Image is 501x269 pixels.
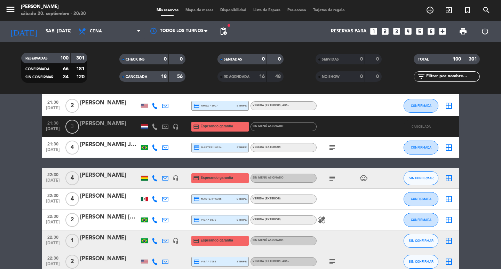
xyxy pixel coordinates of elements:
[65,171,79,185] span: 4
[193,144,222,151] span: master * 8324
[318,216,326,224] i: healing
[25,76,53,79] span: SIN CONFIRMAR
[404,213,438,227] button: CONFIRMADA
[21,3,86,10] div: [PERSON_NAME]
[65,234,79,248] span: 1
[453,57,461,62] strong: 100
[173,238,179,244] i: headset_mic
[201,175,233,181] span: Esperando garantía
[65,120,79,134] span: 3
[411,197,431,201] span: CONFIRMADA
[328,174,336,182] i: subject
[409,176,434,180] span: SIN CONFIRMAR
[328,143,336,152] i: subject
[481,27,489,35] i: power_settings_new
[376,57,380,62] strong: 0
[193,175,199,181] i: credit_card
[253,125,284,128] span: Sin menú asignado
[80,213,139,222] div: [PERSON_NAME] [GEOGRAPHIC_DATA]
[44,140,62,148] span: 21:30
[44,199,62,207] span: [DATE]
[409,239,434,243] span: SIN CONFIRMAR
[404,99,438,113] button: CONFIRMADA
[284,8,310,12] span: Pre-acceso
[65,141,79,155] span: 4
[237,103,247,108] span: stripe
[412,125,431,128] span: CANCELADA
[253,260,289,263] span: Vereda (EXTERIOR)
[80,171,139,180] div: [PERSON_NAME]
[161,74,167,79] strong: 18
[310,8,348,12] span: Tarjetas de regalo
[278,57,282,62] strong: 0
[44,178,62,186] span: [DATE]
[173,124,179,130] i: headset_mic
[253,218,281,221] span: Vereda (EXTERIOR)
[65,213,79,227] span: 2
[76,66,86,71] strong: 181
[193,259,216,265] span: visa * 7586
[281,104,289,107] span: , ARS -
[44,106,62,114] span: [DATE]
[80,98,139,108] div: [PERSON_NAME]
[469,57,478,62] strong: 301
[44,233,62,241] span: 22:30
[182,8,217,12] span: Mapa de mesas
[474,21,496,42] div: LOG OUT
[65,99,79,113] span: 2
[193,103,218,109] span: amex * 3007
[392,27,401,36] i: looks_3
[173,175,179,181] i: headset_mic
[224,58,242,61] span: SENTADAS
[463,6,472,14] i: turned_in_not
[224,75,249,79] span: RE AGENDADA
[25,57,48,60] span: RESERVADAS
[193,124,199,130] i: credit_card
[404,192,438,206] button: CONFIRMADA
[404,171,438,185] button: SIN CONFIRMAR
[404,141,438,155] button: CONFIRMADA
[5,4,16,15] i: menu
[44,212,62,220] span: 22:30
[360,57,363,62] strong: 0
[376,74,380,79] strong: 0
[253,239,284,242] span: Sin menú asignado
[44,254,62,262] span: 22:30
[80,254,139,263] div: [PERSON_NAME]
[445,174,453,182] i: border_all
[193,217,200,223] i: credit_card
[445,195,453,203] i: border_all
[322,75,340,79] span: NO SHOW
[417,72,426,81] i: filter_list
[237,217,247,222] span: stripe
[193,196,200,202] i: credit_card
[411,104,431,108] span: CONFIRMADA
[193,259,200,265] i: credit_card
[44,191,62,199] span: 22:30
[404,27,413,36] i: looks_4
[360,74,363,79] strong: 0
[63,66,69,71] strong: 66
[381,27,390,36] i: looks_two
[445,143,453,152] i: border_all
[65,255,79,269] span: 2
[426,6,434,14] i: add_circle_outline
[227,23,231,27] span: fiber_manual_record
[76,56,86,61] strong: 301
[426,73,479,80] input: Filtrar por nombre...
[217,8,250,12] span: Disponibilidad
[63,74,69,79] strong: 34
[219,27,228,35] span: pending_actions
[253,146,281,149] span: Vereda (EXTERIOR)
[44,98,62,106] span: 21:30
[331,29,367,34] span: Reservas para
[438,27,447,36] i: add_box
[44,148,62,156] span: [DATE]
[80,192,139,201] div: [PERSON_NAME]
[262,57,265,62] strong: 0
[427,27,436,36] i: looks_6
[44,119,62,127] span: 21:30
[193,103,200,109] i: credit_card
[201,124,233,129] span: Esperando garantía
[404,234,438,248] button: SIN CONFIRMAR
